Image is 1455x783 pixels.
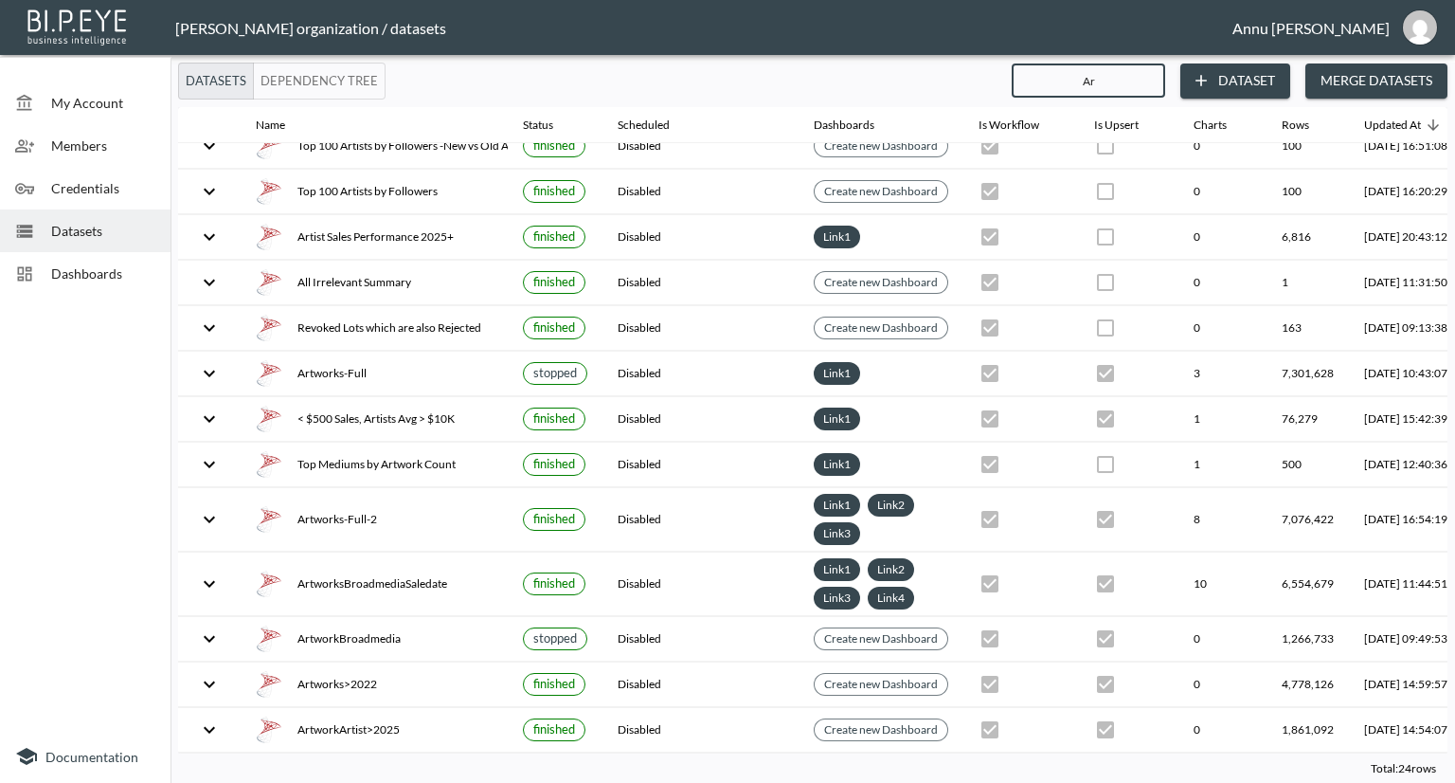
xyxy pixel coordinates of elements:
[241,708,508,753] th: {"type":"div","key":null,"ref":null,"props":{"style":{"display":"flex","gap":16,"alignItems":"cen...
[814,271,948,294] div: Create new Dashboard
[193,503,225,536] button: expand row
[256,571,493,597] div: ArtworksBroadmediaSaledate
[820,628,942,649] a: Create new Dashboard
[178,63,254,100] button: Datasets
[508,170,602,214] th: {"type":{},"key":null,"ref":null,"props":{"size":"small","label":{"type":{},"key":null,"ref":null...
[602,306,799,351] th: Disabled
[602,124,799,169] th: Disabled
[799,443,963,487] th: {"type":"div","key":null,"ref":null,"props":{"style":{"display":"flex","flexWrap":"wrap","gap":6}...
[508,261,602,305] th: {"type":{},"key":null,"ref":null,"props":{"size":"small","label":{"type":{},"key":null,"ref":null...
[193,221,225,253] button: expand row
[508,553,602,616] th: {"type":{},"key":null,"ref":null,"props":{"size":"small","label":{"type":{},"key":null,"ref":null...
[256,451,493,478] div: Top Mediums by Artwork Count
[533,410,575,426] span: finished
[533,183,575,198] span: finished
[820,673,942,695] a: Create new Dashboard
[1178,488,1266,552] th: 8
[1079,708,1178,753] th: {"type":{},"key":null,"ref":null,"props":{"disabled":true,"checked":true,"color":"primary","style...
[241,215,508,260] th: {"type":"div","key":null,"ref":null,"props":{"style":{"display":"flex","gap":16,"alignItems":"cen...
[1079,124,1178,169] th: {"type":{},"key":null,"ref":null,"props":{"disabled":true,"checked":false,"color":"primary","styl...
[256,717,493,743] div: ArtworkArtist>2025
[256,451,282,478] img: mssql icon
[602,663,799,707] th: Disabled
[175,19,1232,37] div: [PERSON_NAME] organization / datasets
[814,226,860,248] div: Link1
[256,360,282,387] img: mssql icon
[193,312,225,344] button: expand row
[1266,261,1349,305] th: 1
[193,568,225,600] button: expand row
[193,668,225,701] button: expand row
[533,274,575,289] span: finished
[602,443,799,487] th: Disabled
[799,488,963,552] th: {"type":"div","key":null,"ref":null,"props":{"style":{"display":"flex","flexWrap":"wrap","gap":6}...
[1266,215,1349,260] th: 6,816
[1266,708,1349,753] th: 1,861,092
[241,397,508,442] th: {"type":"div","key":null,"ref":null,"props":{"style":{"display":"flex","gap":16,"alignItems":"cen...
[1079,617,1178,662] th: {"type":{},"key":null,"ref":null,"props":{"disabled":true,"checked":true,"color":"primary","style...
[602,397,799,442] th: Disabled
[193,175,225,208] button: expand row
[256,626,493,652] div: ArtworkBroadmedia
[1194,114,1251,137] span: Charts
[814,135,948,157] div: Create new Dashboard
[799,306,963,351] th: {"type":{},"key":null,"ref":null,"props":{"size":"small","clickable":true,"style":{"background":"...
[1079,488,1178,552] th: {"type":{},"key":null,"ref":null,"props":{"disabled":true,"checked":true,"color":"primary","style...
[602,708,799,753] th: Disabled
[820,271,942,293] a: Create new Dashboard
[602,215,799,260] th: Disabled
[256,178,493,205] div: Top 100 Artists by Followers
[241,553,508,616] th: {"type":"div","key":null,"ref":null,"props":{"style":{"display":"flex","gap":16,"alignItems":"cen...
[51,178,155,198] span: Credentials
[1180,64,1290,99] button: Dataset
[602,617,799,662] th: Disabled
[241,443,508,487] th: {"type":"div","key":null,"ref":null,"props":{"style":{"display":"flex","gap":16,"alignItems":"cen...
[799,617,963,662] th: {"type":{},"key":null,"ref":null,"props":{"size":"small","clickable":true,"style":{"background":"...
[873,587,908,609] a: Link4
[256,269,493,296] div: All Irrelevant Summary
[241,124,508,169] th: {"type":"div","key":null,"ref":null,"props":{"style":{"display":"flex","gap":16,"alignItems":"cen...
[819,226,854,247] a: Link1
[1266,124,1349,169] th: 100
[814,114,874,137] div: Dashboards
[256,114,285,137] div: Name
[1178,708,1266,753] th: 0
[1305,64,1447,99] button: Merge Datasets
[1079,261,1178,305] th: {"type":{},"key":null,"ref":null,"props":{"disabled":true,"checked":false,"color":"primary","styl...
[873,558,908,580] a: Link2
[814,587,860,610] div: Link3
[256,315,493,341] div: Revoked Lots which are also Rejected
[819,453,854,475] a: Link1
[256,406,282,432] img: mssql icon
[799,397,963,442] th: {"type":"div","key":null,"ref":null,"props":{"style":{"display":"flex","flexWrap":"wrap","gap":6}...
[1266,397,1349,442] th: 76,279
[963,397,1079,442] th: {"type":{},"key":null,"ref":null,"props":{"disabled":true,"checked":true,"color":"primary","style...
[533,365,577,380] span: stopped
[820,180,942,202] a: Create new Dashboard
[256,406,493,432] div: < $500 Sales, Artists Avg > $10K
[1194,114,1227,137] div: Charts
[1178,215,1266,260] th: 0
[1079,443,1178,487] th: {"type":{},"key":null,"ref":null,"props":{"disabled":true,"checked":false,"color":"primary","styl...
[256,626,282,652] img: mssql icon
[256,133,282,159] img: mssql icon
[256,571,282,597] img: mssql icon
[963,261,1079,305] th: {"type":{},"key":null,"ref":null,"props":{"disabled":true,"checked":true,"color":"primary","style...
[256,315,282,341] img: mssql icon
[1266,443,1349,487] th: 500
[193,403,225,435] button: expand row
[602,170,799,214] th: Disabled
[602,261,799,305] th: Disabled
[1390,5,1450,50] button: annu@mutualart.com
[814,628,948,650] div: Create new Dashboard
[1266,553,1349,616] th: 6,554,679
[241,261,508,305] th: {"type":"div","key":null,"ref":null,"props":{"style":{"display":"flex","gap":16,"alignItems":"cen...
[819,494,854,516] a: Link1
[1266,663,1349,707] th: 4,778,126
[819,558,854,580] a: Link1
[963,124,1079,169] th: {"type":{},"key":null,"ref":null,"props":{"disabled":true,"checked":true,"color":"primary","style...
[1079,553,1178,616] th: {"type":{},"key":null,"ref":null,"props":{"disabled":true,"checked":true,"color":"primary","style...
[241,170,508,214] th: {"type":"div","key":null,"ref":null,"props":{"style":{"display":"flex","gap":16,"alignItems":"cen...
[1266,617,1349,662] th: 1,266,733
[193,714,225,746] button: expand row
